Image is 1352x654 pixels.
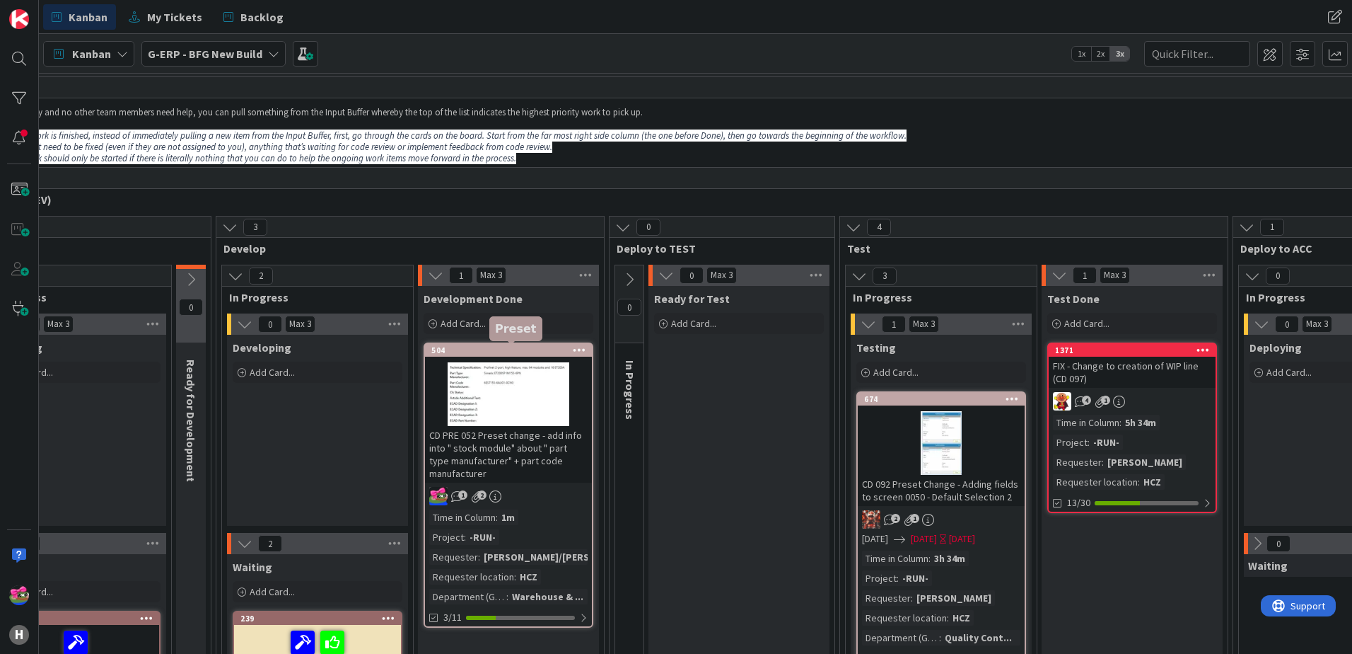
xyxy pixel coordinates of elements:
[1266,268,1290,285] span: 0
[229,290,395,304] span: In Progress
[1049,357,1216,388] div: FIX - Change to creation of WIP line (CD 097)
[179,299,203,316] span: 0
[910,514,919,523] span: 1
[243,219,267,236] span: 3
[931,551,969,566] div: 3h 34m
[1049,344,1216,388] div: 1371FIX - Change to creation of WIP line (CD 097)
[1275,316,1299,333] span: 0
[425,487,592,505] div: JK
[223,241,586,256] span: Develop
[431,345,592,355] div: 504
[891,514,900,523] span: 2
[1082,396,1091,405] span: 4
[425,426,592,483] div: CD PRE 052 Preset change - add info into " stock module" about " part type manufacturer" + part c...
[148,47,262,61] b: G-ERP - BFG New Build
[9,9,29,29] img: Visit kanbanzone.com
[1049,392,1216,411] div: LC
[1102,454,1104,470] span: :
[1140,474,1165,490] div: HCZ
[449,267,473,284] span: 1
[671,317,716,330] span: Add Card...
[862,630,939,646] div: Department (G-ERP)
[911,590,913,606] span: :
[617,299,641,316] span: 0
[862,610,947,626] div: Requester location
[1088,435,1090,450] span: :
[847,241,1210,256] span: Test
[240,8,284,25] span: Backlog
[466,529,499,545] div: -RUN-
[1266,535,1290,552] span: 0
[1266,366,1312,379] span: Add Card...
[873,268,897,285] span: 3
[478,549,480,565] span: :
[1138,474,1140,490] span: :
[233,340,291,355] span: Developing
[1055,345,1216,355] div: 1371
[862,551,928,566] div: Time in Column
[862,570,897,586] div: Project
[9,625,29,645] div: H
[654,292,730,306] span: Ready for Test
[516,569,541,585] div: HCZ
[429,589,506,604] div: Department (G-ERP)
[9,585,29,605] img: JK
[928,551,931,566] span: :
[862,590,911,606] div: Requester
[464,529,466,545] span: :
[1047,292,1100,306] span: Test Done
[913,321,935,328] div: Max 3
[897,570,899,586] span: :
[1053,474,1138,490] div: Requester location
[882,316,906,333] span: 1
[477,490,486,500] span: 2
[617,241,817,256] span: Deploy to TEST
[899,570,932,586] div: -RUN-
[949,532,975,546] div: [DATE]
[441,317,486,330] span: Add Card...
[1119,415,1121,430] span: :
[250,585,295,598] span: Add Card...
[514,569,516,585] span: :
[856,340,896,355] span: Testing
[911,532,937,546] span: [DATE]
[508,589,587,604] div: Warehouse & ...
[1110,47,1129,61] span: 3x
[1053,415,1119,430] div: Time in Column
[864,394,1025,404] div: 674
[184,360,198,482] span: Ready for Development
[1053,435,1088,450] div: Project
[233,560,272,574] span: Waiting
[711,272,733,279] div: Max 3
[1248,558,1288,573] span: Waiting
[1053,392,1071,411] img: LC
[1306,321,1328,328] div: Max 3
[1091,47,1110,61] span: 2x
[429,510,496,525] div: Time in Column
[234,612,401,625] div: 239
[215,4,292,30] a: Backlog
[429,487,448,505] img: JK
[858,393,1025,406] div: 674
[949,610,974,626] div: HCZ
[1064,317,1109,330] span: Add Card...
[30,2,64,19] span: Support
[43,4,116,30] a: Kanban
[443,610,462,625] span: 3/11
[72,45,111,62] span: Kanban
[429,529,464,545] div: Project
[1121,415,1160,430] div: 5h 34m
[636,219,660,236] span: 0
[424,292,523,306] span: Development Done
[289,321,311,328] div: Max 3
[947,610,949,626] span: :
[1249,340,1302,355] span: Deploying
[425,344,592,357] div: 504
[1101,396,1110,405] span: 1
[1053,454,1102,470] div: Requester
[873,366,919,379] span: Add Card...
[458,490,467,500] span: 1
[1144,41,1250,67] input: Quick Filter...
[1067,495,1090,510] span: 13/30
[495,322,537,335] h5: Preset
